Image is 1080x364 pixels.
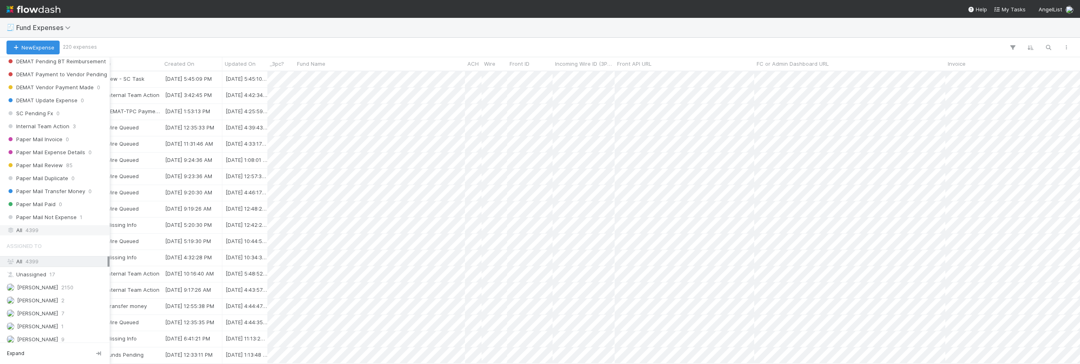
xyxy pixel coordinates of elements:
span: 1 [61,321,64,332]
div: Internal Team Action [97,91,159,99]
div: [DATE] 12:35:33 PM [165,123,214,131]
div: Internal Team Action [97,286,159,294]
span: Assigned To [6,238,42,254]
span: Paper Mail Paid [6,199,56,209]
div: All [6,225,108,235]
span: 2150 [61,282,73,293]
span: Funds Pending [97,351,144,358]
span: Front ID [510,60,529,68]
div: [DATE] 12:35:35 PM [165,318,214,326]
span: Internal Team Action [97,92,159,98]
span: 9 [61,334,65,345]
div: [DATE] 4:25:59 PM [226,107,267,115]
div: Funds Pending [97,351,144,359]
span: 0 [71,173,75,183]
span: Fund Expenses [16,24,75,32]
span: Internal Team Action [97,270,159,277]
div: Missing Info [97,253,137,261]
span: DEMAT Vendor Payment Made [6,82,94,93]
img: logo-inverted-e16ddd16eac7371096b0.svg [6,2,60,16]
span: 85 [66,160,73,170]
span: Invoice [948,60,966,68]
div: [DATE] 10:44:58 AM [226,237,267,245]
span: Paper Mail Transfer Money [6,186,85,196]
span: 🧾 [6,24,15,31]
span: 1 [80,212,82,222]
span: 0 [56,108,60,118]
span: [PERSON_NAME] [17,297,58,304]
div: [DATE] 5:20:30 PM [165,221,212,229]
span: Missing Info [97,254,137,261]
div: [DATE] 5:19:30 PM [165,237,211,245]
span: [PERSON_NAME] [17,336,58,342]
span: 0 [59,199,62,209]
div: [DATE] 5:45:09 PM [165,75,212,83]
div: [DATE] 3:42:45 PM [165,91,212,99]
span: Wire Queued [97,205,139,212]
span: [PERSON_NAME] [17,284,58,291]
span: New - SC Task [97,75,144,82]
span: 0 [97,82,100,93]
div: Internal Team Action [97,269,159,278]
span: DEMAT-TPC Payment to Vendor Pending [97,108,210,114]
span: Transfer money [97,303,147,309]
span: 0 [81,95,84,106]
span: Wire Queued [97,124,139,131]
div: [DATE] 12:48:24 PM [226,205,267,213]
div: [DATE] 4:32:28 PM [165,253,212,261]
span: 4399 [26,258,39,265]
span: 0 [88,147,92,157]
div: [DATE] 12:57:34 PM [226,172,267,180]
div: [DATE] 4:42:34 PM [226,91,267,99]
div: New - SC Task [97,75,144,83]
div: Wire Queued [97,237,139,245]
div: [DATE] 11:13:28 AM [226,334,267,342]
span: Paper Mail Not Expense [6,212,77,222]
a: My Tasks [994,5,1026,13]
span: ACH [467,60,479,68]
div: Wire Queued [97,156,139,164]
span: DEMAT Payment to Vendor Pending [6,69,107,80]
div: [DATE] 9:20:30 AM [165,188,212,196]
span: Updated On [225,60,256,68]
span: Paper Mail Invoice [6,134,62,144]
span: 0 [66,134,69,144]
img: avatar_5d1523cf-d377-42ee-9d1c-1d238f0f126b.png [6,335,15,343]
div: [DATE] 12:42:22 PM [226,221,267,229]
span: My Tasks [994,6,1026,13]
span: Wire Queued [97,173,139,179]
span: Wire Queued [97,157,139,163]
button: NewExpense [6,41,60,54]
div: Unassigned [6,269,108,280]
span: Expand [7,350,24,357]
div: [DATE] 6:41:21 PM [165,334,210,342]
div: [DATE] 1:13:48 PM [226,351,267,359]
span: Front API URL [617,60,652,68]
span: Wire Queued [97,189,139,196]
span: Missing Info [97,335,137,342]
div: [DATE] 9:23:36 AM [165,172,212,180]
span: Paper Mail Expense Details [6,147,85,157]
div: Missing Info [97,334,137,342]
span: Internal Team Action [6,121,69,131]
div: [DATE] 5:45:10 PM [226,75,267,83]
span: Fund Name [297,60,325,68]
span: Created On [164,60,194,68]
div: All [6,256,108,267]
img: avatar_dbacaa61-7a5b-4cd3-8dce-10af25fe9829.png [6,296,15,304]
span: Incoming Wire ID (3PC) [555,60,613,68]
div: Help [968,5,987,13]
div: [DATE] 4:33:17 PM [226,140,267,148]
span: Wire Queued [97,140,139,147]
span: 17 [49,269,55,280]
span: Internal Team Action [97,286,159,293]
div: [DATE] 12:33:11 PM [165,351,213,359]
span: 0 [109,56,112,67]
span: Wire Queued [97,238,139,244]
span: Missing Info [97,222,137,228]
div: Transfer money [97,302,147,310]
span: [PERSON_NAME] [17,323,58,330]
span: DEMAT Update Expense [6,95,77,106]
div: [DATE] 4:46:17 PM [226,188,267,196]
div: DEMAT-TPC Payment to Vendor Pending [97,107,162,115]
